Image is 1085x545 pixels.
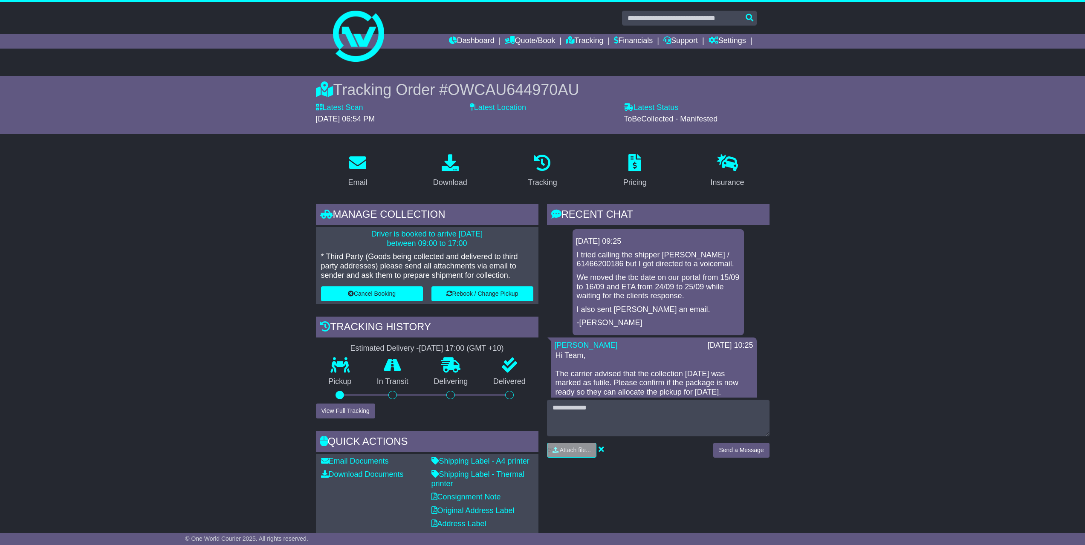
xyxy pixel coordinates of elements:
p: I also sent [PERSON_NAME] an email. [577,305,740,314]
a: Download [428,151,473,191]
p: Delivered [480,377,538,386]
button: Send a Message [713,443,769,458]
p: Driver is booked to arrive [DATE] between 09:00 to 17:00 [321,230,533,248]
a: Shipping Label - Thermal printer [431,470,525,488]
a: Original Address Label [431,506,515,515]
a: Address Label [431,519,486,528]
a: Support [663,34,698,49]
a: Dashboard [449,34,495,49]
label: Latest Status [624,103,678,112]
div: Download [433,177,467,188]
label: Latest Scan [316,103,363,112]
button: View Full Tracking [316,404,375,418]
button: Rebook / Change Pickup [431,286,533,301]
a: Email Documents [321,457,389,465]
span: ToBeCollected - Manifested [624,115,718,123]
p: * Third Party (Goods being collected and delivered to third party addresses) please send all atta... [321,252,533,280]
a: Tracking [522,151,562,191]
div: Insurance [711,177,744,188]
div: [DATE] 17:00 (GMT +10) [419,344,504,353]
a: Insurance [705,151,750,191]
label: Latest Location [470,103,526,112]
span: © One World Courier 2025. All rights reserved. [185,535,308,542]
button: Cancel Booking [321,286,423,301]
a: Consignment Note [431,493,501,501]
a: Tracking [566,34,603,49]
div: [DATE] 09:25 [576,237,741,246]
a: Quote/Book [505,34,555,49]
p: -[PERSON_NAME] [577,318,740,328]
a: Settings [709,34,746,49]
div: Pricing [623,177,647,188]
p: Delivering [421,377,481,386]
div: Tracking Order # [316,81,770,99]
div: Tracking [528,177,557,188]
div: RECENT CHAT [547,204,770,227]
a: Shipping Label - A4 printer [431,457,529,465]
a: Email [342,151,373,191]
a: Pricing [618,151,652,191]
div: [DATE] 10:25 [708,341,753,350]
div: Estimated Delivery - [316,344,538,353]
div: Quick Actions [316,431,538,454]
p: We moved the tbc date on our portal from 15/09 to 16/09 and ETA from 24/09 to 25/09 while waiting... [577,273,740,301]
div: Email [348,177,367,188]
p: Pickup [316,377,365,386]
p: In Transit [364,377,421,386]
div: Manage collection [316,204,538,227]
p: Hi Team, The carrier advised that the collection [DATE] was marked as futile. Please confirm if t... [556,351,752,425]
p: I tried calling the shipper [PERSON_NAME] / 61466200186 but I got directed to a voicemail. [577,251,740,269]
a: Financials [614,34,653,49]
span: [DATE] 06:54 PM [316,115,375,123]
div: Tracking history [316,317,538,340]
span: OWCAU644970AU [448,81,579,98]
a: Download Documents [321,470,404,479]
a: [PERSON_NAME] [555,341,618,349]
